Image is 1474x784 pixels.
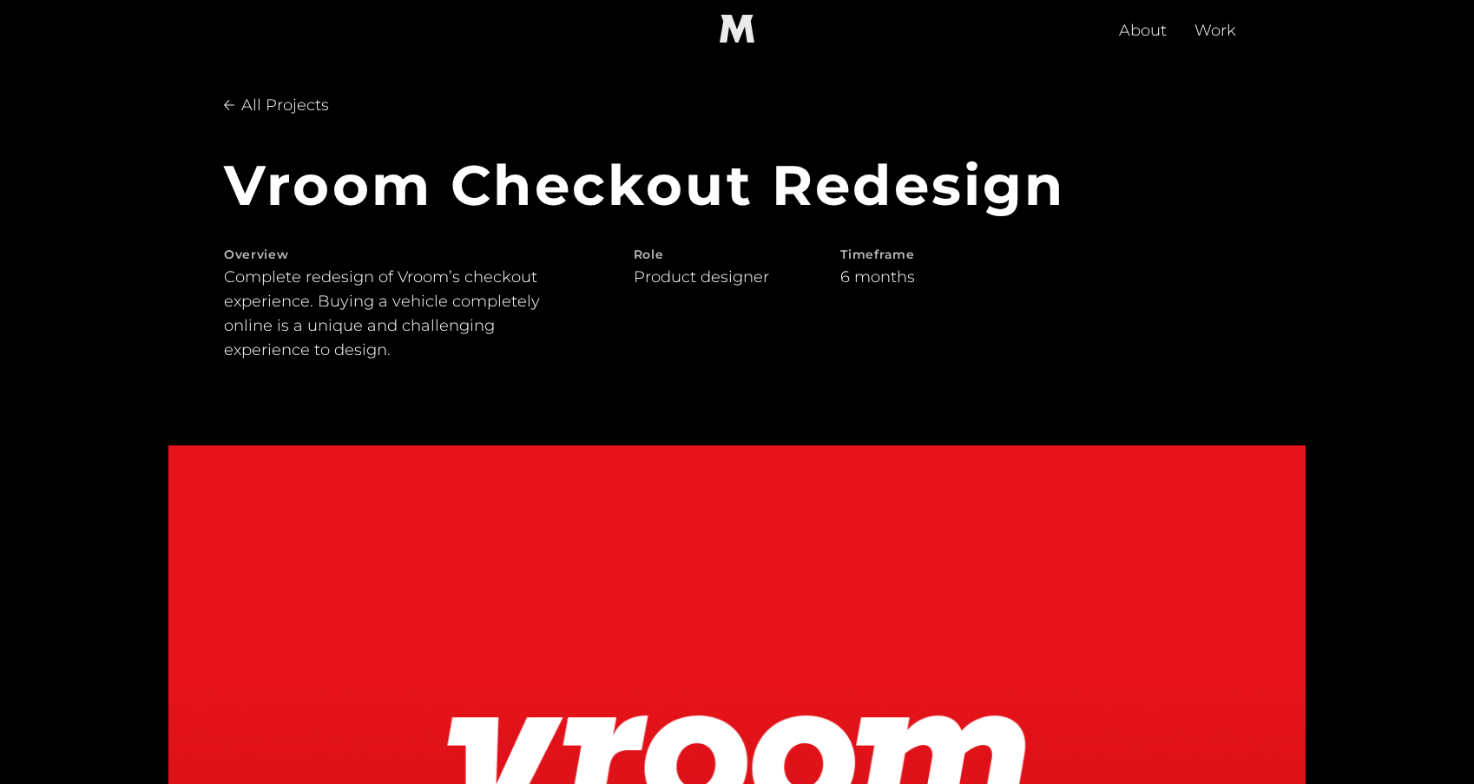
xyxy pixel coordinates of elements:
p: Complete redesign of Vroom’s checkout experience. Buying a vehicle completely online is a unique ... [224,265,578,362]
img: Arrow pointing left [224,100,234,110]
a: home [709,1,765,56]
a: All Projects [224,84,363,126]
div: 6 months [840,265,992,289]
img: "M" logo [709,15,765,43]
h1: Vroom Checkout Redesign [224,154,1250,216]
a: Work [1181,1,1250,56]
h4: Role [634,244,786,265]
h4: Timeframe [840,244,992,265]
div: All Projects [234,93,336,117]
p: Product designer [634,265,769,289]
a: About [1105,1,1181,56]
h4: Overview [224,244,578,265]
